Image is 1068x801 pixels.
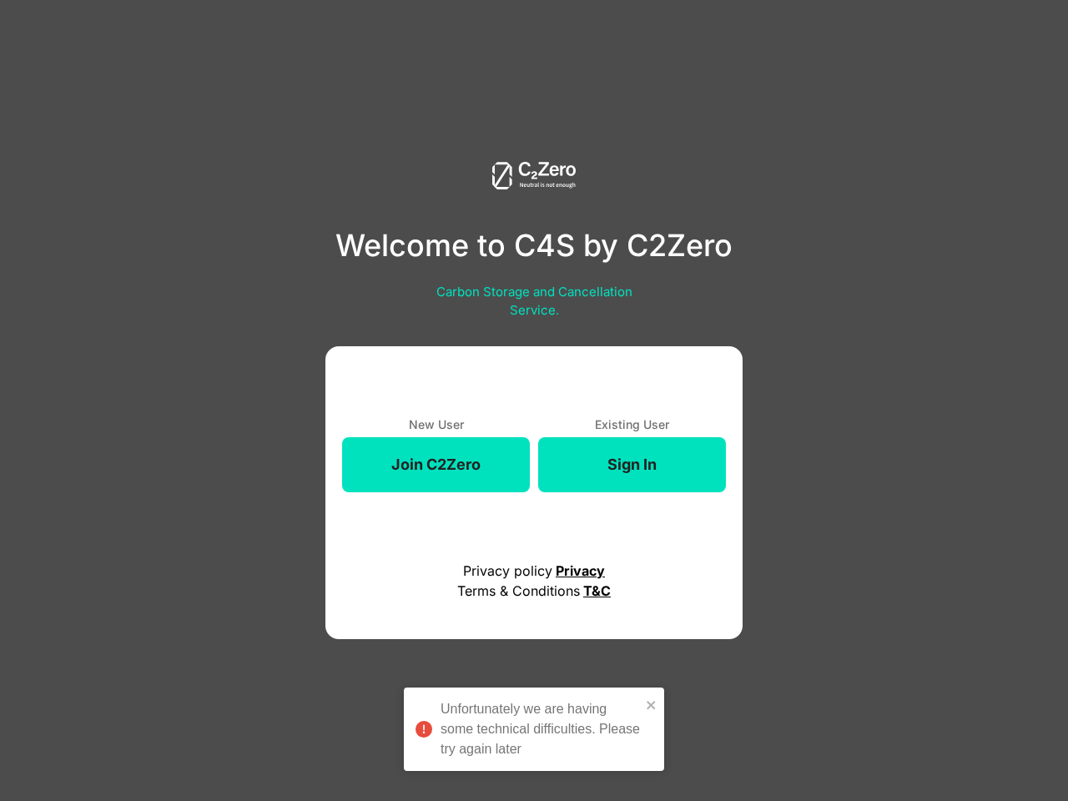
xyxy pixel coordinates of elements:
[583,582,611,599] a: T&C
[342,437,530,492] button: Join C2Zero
[538,437,726,492] button: Sign In
[538,416,726,433] span: Existing User
[556,562,605,579] a: Privacy
[441,699,641,759] div: Unfortunately we are having some technical difficulties. Please try again later
[335,223,733,268] h2: Welcome to C4S by C2Zero
[646,694,657,714] button: close
[434,283,634,320] p: Carbon Storage and Cancellation Service.
[342,416,530,433] span: New User
[492,162,576,189] img: c20 logo
[457,582,580,599] span: Terms & Conditions
[463,562,552,579] span: Privacy policy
